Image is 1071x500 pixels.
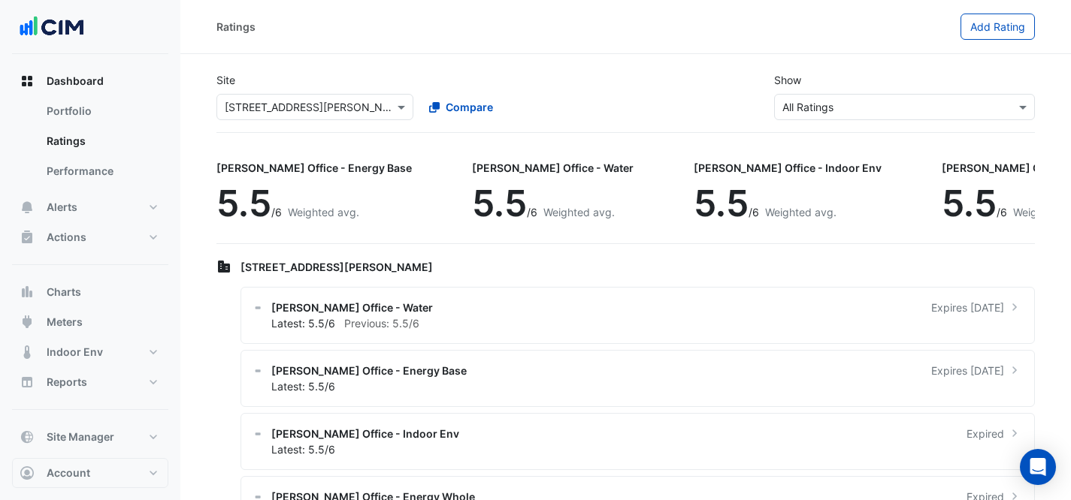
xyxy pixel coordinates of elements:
[271,317,335,330] span: Latest: 5.5/6
[12,96,168,192] div: Dashboard
[47,230,86,245] span: Actions
[942,181,997,225] span: 5.5
[271,443,335,456] span: Latest: 5.5/6
[288,206,359,218] span: Weighted avg.
[765,206,837,218] span: Weighted avg.
[970,20,1025,33] span: Add Rating
[774,72,801,88] label: Show
[47,315,83,330] span: Meters
[527,206,537,218] span: /6
[12,422,168,452] button: Site Manager
[1020,449,1056,485] div: Open Intercom Messenger
[47,375,87,390] span: Reports
[931,363,1004,378] span: Expires [DATE]
[543,206,615,218] span: Weighted avg.
[47,465,90,480] span: Account
[271,206,282,218] span: /6
[12,458,168,488] button: Account
[271,363,467,378] span: [PERSON_NAME] Office - Energy Base
[271,380,335,393] span: Latest: 5.5/6
[35,126,168,156] a: Ratings
[961,14,1035,40] button: Add Rating
[216,72,235,88] label: Site
[12,307,168,337] button: Meters
[749,206,759,218] span: /6
[20,315,35,330] app-icon: Meters
[20,230,35,245] app-icon: Actions
[12,66,168,96] button: Dashboard
[344,317,419,330] span: Previous: 5.5/6
[216,19,256,35] div: Ratings
[12,222,168,252] button: Actions
[47,345,103,360] span: Indoor Env
[216,160,412,176] div: [PERSON_NAME] Office - Energy Base
[47,74,104,89] span: Dashboard
[12,337,168,367] button: Indoor Env
[20,285,35,300] app-icon: Charts
[18,12,86,42] img: Company Logo
[216,181,271,225] span: 5.5
[446,99,493,115] span: Compare
[694,160,882,176] div: [PERSON_NAME] Office - Indoor Env
[472,181,527,225] span: 5.5
[931,300,1004,315] span: Expires [DATE]
[20,429,35,444] app-icon: Site Manager
[694,181,749,225] span: 5.5
[12,192,168,222] button: Alerts
[12,367,168,397] button: Reports
[967,426,1004,441] span: Expired
[472,160,634,176] div: [PERSON_NAME] Office - Water
[35,96,168,126] a: Portfolio
[271,426,459,441] span: [PERSON_NAME] Office - Indoor Env
[20,74,35,89] app-icon: Dashboard
[419,94,503,120] button: Compare
[47,200,77,215] span: Alerts
[20,345,35,360] app-icon: Indoor Env
[20,200,35,215] app-icon: Alerts
[47,285,81,300] span: Charts
[997,206,1007,218] span: /6
[271,300,433,315] span: [PERSON_NAME] Office - Water
[47,429,114,444] span: Site Manager
[35,156,168,186] a: Performance
[20,375,35,390] app-icon: Reports
[241,261,433,273] span: [STREET_ADDRESS][PERSON_NAME]
[12,277,168,307] button: Charts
